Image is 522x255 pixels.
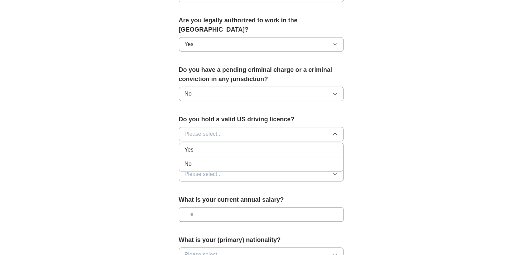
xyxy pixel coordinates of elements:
[179,127,344,141] button: Please select...
[185,130,222,138] span: Please select...
[179,235,344,245] label: What is your (primary) nationality?
[179,16,344,34] label: Are you legally authorized to work in the [GEOGRAPHIC_DATA]?
[185,90,192,98] span: No
[179,37,344,52] button: Yes
[185,160,192,168] span: No
[185,170,222,178] span: Please select...
[185,40,194,48] span: Yes
[179,167,344,181] button: Please select...
[185,146,194,154] span: Yes
[179,115,344,124] label: Do you hold a valid US driving licence?
[179,87,344,101] button: No
[179,195,344,204] label: What is your current annual salary?
[179,65,344,84] label: Do you have a pending criminal charge or a criminal conviction in any jurisdiction?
